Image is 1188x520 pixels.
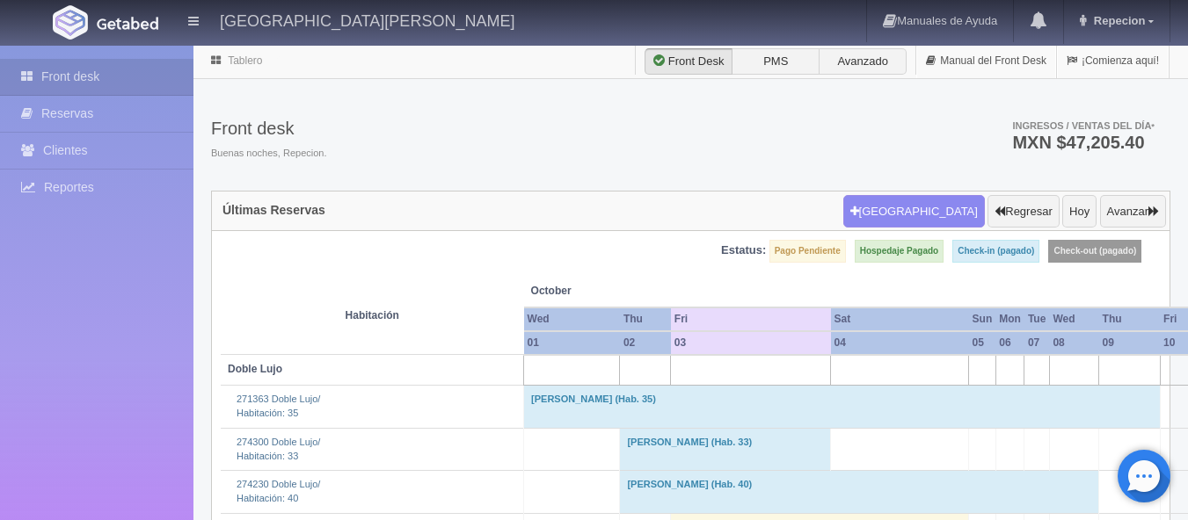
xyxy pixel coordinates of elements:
[1048,240,1141,263] label: Check-out (pagado)
[228,363,282,375] b: Doble Lujo
[1049,307,1098,331] th: Wed
[524,386,1161,428] td: [PERSON_NAME] (Hab. 35)
[1012,120,1155,131] span: Ingresos / Ventas del día
[1057,44,1169,78] a: ¡Comienza aquí!
[831,331,969,355] th: 04
[995,331,1024,355] th: 06
[952,240,1039,263] label: Check-in (pagado)
[1062,195,1097,228] button: Hoy
[843,195,985,228] button: [GEOGRAPHIC_DATA]
[211,119,326,138] h3: Front desk
[645,48,732,75] label: Front Desk
[211,147,326,161] span: Buenas noches, Repecion.
[988,195,1059,228] button: Regresar
[1012,134,1155,151] h3: MXN $47,205.40
[671,307,831,331] th: Fri
[620,307,671,331] th: Thu
[220,9,514,31] h4: [GEOGRAPHIC_DATA][PERSON_NAME]
[524,331,620,355] th: 01
[228,54,262,67] a: Tablero
[1049,331,1098,355] th: 08
[969,331,996,355] th: 05
[620,428,831,470] td: [PERSON_NAME] (Hab. 33)
[237,479,320,503] a: 274230 Doble Lujo/Habitación: 40
[620,471,1099,513] td: [PERSON_NAME] (Hab. 40)
[732,48,820,75] label: PMS
[97,17,158,30] img: Getabed
[855,240,944,263] label: Hospedaje Pagado
[346,309,399,321] strong: Habitación
[1090,14,1146,27] span: Repecion
[237,437,320,461] a: 274300 Doble Lujo/Habitación: 33
[916,44,1056,78] a: Manual del Front Desk
[969,307,996,331] th: Sun
[620,331,671,355] th: 02
[819,48,907,75] label: Avanzado
[769,240,846,263] label: Pago Pendiente
[721,242,766,259] label: Estatus:
[531,284,664,299] span: October
[53,5,88,40] img: Getabed
[995,307,1024,331] th: Mon
[671,331,831,355] th: 03
[1024,331,1049,355] th: 07
[237,394,320,418] a: 271363 Doble Lujo/Habitación: 35
[222,204,325,217] h4: Últimas Reservas
[1099,331,1161,355] th: 09
[1024,307,1049,331] th: Tue
[831,307,969,331] th: Sat
[1099,307,1161,331] th: Thu
[1100,195,1166,228] button: Avanzar
[524,307,620,331] th: Wed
